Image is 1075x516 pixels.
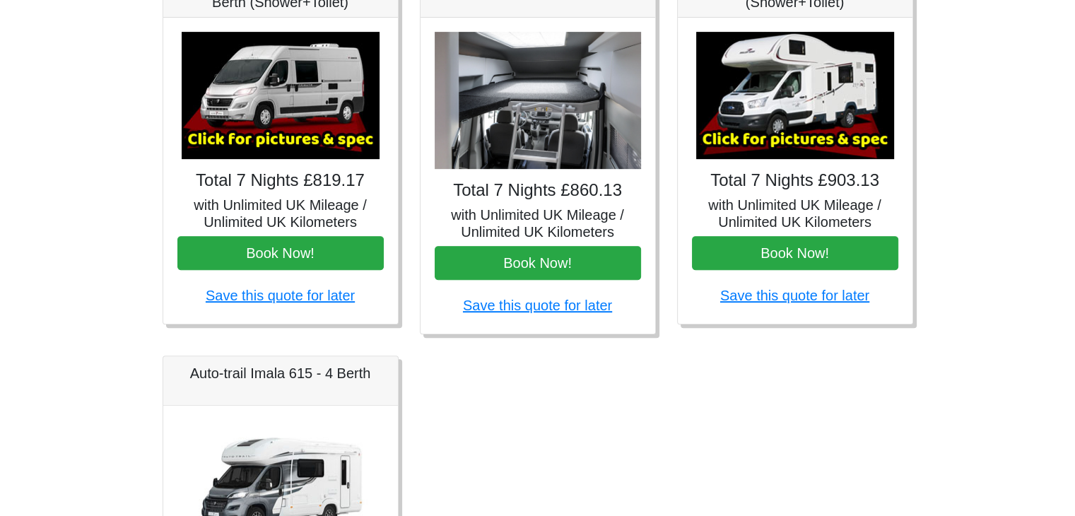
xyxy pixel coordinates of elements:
[435,180,641,201] h4: Total 7 Nights £860.13
[177,197,384,230] h5: with Unlimited UK Mileage / Unlimited UK Kilometers
[206,288,355,303] a: Save this quote for later
[177,365,384,382] h5: Auto-trail Imala 615 - 4 Berth
[177,236,384,270] button: Book Now!
[692,170,898,191] h4: Total 7 Nights £903.13
[696,32,894,159] img: Ford Zefiro 675 - 6 Berth (Shower+Toilet)
[435,32,641,170] img: VW Grand California 4 Berth
[177,170,384,191] h4: Total 7 Nights £819.17
[463,298,612,313] a: Save this quote for later
[182,32,380,159] img: Auto-Trail Expedition 67 - 4 Berth (Shower+Toilet)
[720,288,869,303] a: Save this quote for later
[435,206,641,240] h5: with Unlimited UK Mileage / Unlimited UK Kilometers
[435,246,641,280] button: Book Now!
[692,236,898,270] button: Book Now!
[692,197,898,230] h5: with Unlimited UK Mileage / Unlimited UK Kilometers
